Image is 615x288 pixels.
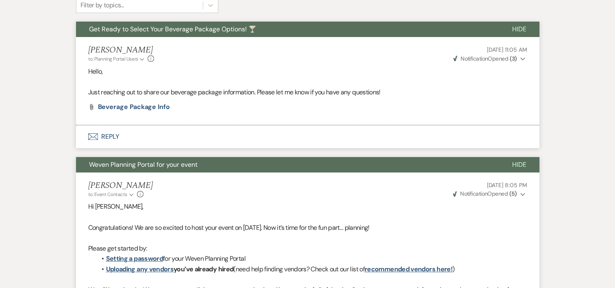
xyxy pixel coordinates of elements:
[487,46,527,53] span: [DATE] 11:05 AM
[453,55,517,62] span: Opened
[499,22,539,37] button: Hide
[88,87,527,98] p: Just reaching out to share our beverage package information. Please let me know if you have any q...
[487,181,527,189] span: [DATE] 8:05 PM
[76,125,539,148] button: Reply
[76,157,499,172] button: Weven Planning Portal for your event
[98,104,170,110] a: Beverage Package Info
[88,191,135,198] button: to: Event Contacts
[88,181,153,191] h5: [PERSON_NAME]
[88,66,527,77] p: Hello,
[89,25,256,33] span: Get Ready to Select Your Beverage Package Options! 🍸
[76,22,499,37] button: Get Ready to Select Your Beverage Package Options! 🍸
[106,254,163,263] a: Setting a password
[512,160,526,169] span: Hide
[98,103,170,111] span: Beverage Package Info
[499,157,539,172] button: Hide
[461,55,488,62] span: Notification
[88,56,138,62] span: to: Planning Portal Users
[509,55,517,62] strong: ( 3 )
[80,0,124,10] div: Filter by topics...
[512,25,526,33] span: Hide
[163,254,246,263] span: for your Weven Planning Portal
[88,223,369,232] span: Congratulations! We are so excited to host your event on [DATE]. Now it’s time for the fun part… ...
[452,190,527,198] button: NotificationOpened (5)
[452,265,454,273] span: )
[460,190,487,197] span: Notification
[88,202,143,211] span: Hi [PERSON_NAME],
[365,265,452,273] a: recommended vendors here!
[453,190,517,197] span: Opened
[233,265,365,273] span: (need help finding vendors? Check out our list of
[88,55,146,63] button: to: Planning Portal Users
[88,191,127,198] span: to: Event Contacts
[88,45,154,55] h5: [PERSON_NAME]
[106,265,174,273] a: Uploading any vendors
[106,265,234,273] strong: you’ve already hired
[88,244,147,253] span: Please get started by:
[509,190,517,197] strong: ( 5 )
[452,55,527,63] button: NotificationOpened (3)
[89,160,198,169] span: Weven Planning Portal for your event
